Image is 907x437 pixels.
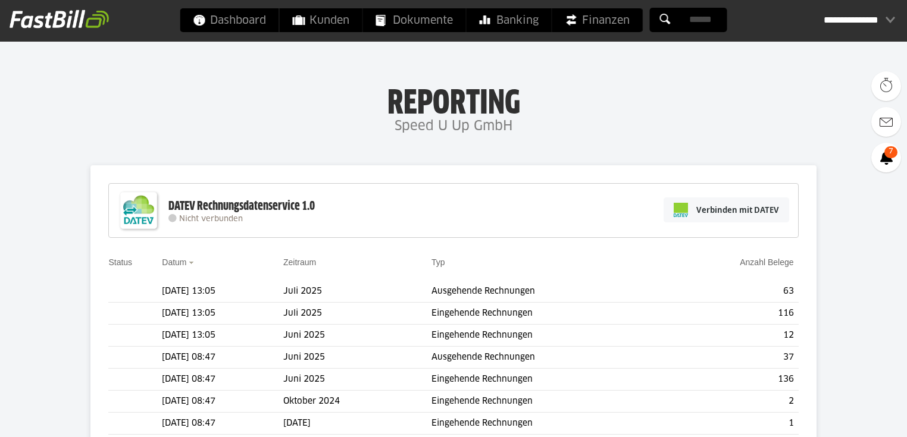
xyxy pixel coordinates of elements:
[162,347,283,369] td: [DATE] 08:47
[431,303,666,325] td: Eingehende Rechnungen
[666,303,799,325] td: 116
[10,10,109,29] img: fastbill_logo_white.png
[283,369,431,391] td: Juni 2025
[740,257,793,267] a: Anzahl Belege
[431,413,666,435] td: Eingehende Rechnungen
[565,8,630,32] span: Finanzen
[162,303,283,325] td: [DATE] 13:05
[119,84,788,115] h1: Reporting
[162,257,186,267] a: Datum
[162,325,283,347] td: [DATE] 13:05
[431,391,666,413] td: Eingehende Rechnungen
[363,8,466,32] a: Dokumente
[179,215,243,223] span: Nicht verbunden
[815,401,895,431] iframe: Öffnet ein Widget, in dem Sie weitere Informationen finden
[480,8,539,32] span: Banking
[283,391,431,413] td: Oktober 2024
[666,347,799,369] td: 37
[283,303,431,325] td: Juli 2025
[283,325,431,347] td: Juni 2025
[115,187,162,234] img: DATEV-Datenservice Logo
[293,8,349,32] span: Kunden
[666,281,799,303] td: 63
[376,8,453,32] span: Dokumente
[162,413,283,435] td: [DATE] 08:47
[431,369,666,391] td: Eingehende Rechnungen
[193,8,266,32] span: Dashboard
[666,369,799,391] td: 136
[431,281,666,303] td: Ausgehende Rechnungen
[467,8,552,32] a: Banking
[162,369,283,391] td: [DATE] 08:47
[108,257,132,267] a: Status
[664,197,789,222] a: Verbinden mit DATEV
[168,199,315,214] div: DATEV Rechnungsdatenservice 1.0
[674,203,688,217] img: pi-datev-logo-farbig-24.svg
[283,347,431,369] td: Juni 2025
[666,325,799,347] td: 12
[162,281,283,303] td: [DATE] 13:05
[280,8,362,32] a: Kunden
[666,391,799,413] td: 2
[696,204,779,216] span: Verbinden mit DATEV
[666,413,799,435] td: 1
[431,257,445,267] a: Typ
[283,281,431,303] td: Juli 2025
[552,8,643,32] a: Finanzen
[884,146,897,158] span: 7
[283,257,316,267] a: Zeitraum
[431,325,666,347] td: Eingehende Rechnungen
[431,347,666,369] td: Ausgehende Rechnungen
[180,8,279,32] a: Dashboard
[283,413,431,435] td: [DATE]
[189,262,196,264] img: sort_desc.gif
[871,143,901,172] a: 7
[162,391,283,413] td: [DATE] 08:47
